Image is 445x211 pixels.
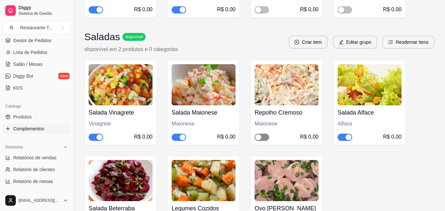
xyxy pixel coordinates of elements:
[383,6,402,13] div: R$ 0,00
[3,188,71,198] a: Relatório de fidelidadenovo
[388,40,393,44] span: ordered-list
[338,120,402,128] div: Alface
[300,6,319,13] div: R$ 0,00
[5,145,23,150] span: Relatórios
[172,64,236,105] img: product-image
[3,101,71,112] div: Catálogo
[13,178,53,185] span: Relatório de mesas
[255,160,319,201] img: product-image
[294,40,299,44] span: plus-circle
[18,5,68,11] span: Diggy
[13,37,51,44] span: Gestor de Pedidos
[13,114,32,120] span: Produtos
[8,24,15,31] span: R
[3,112,71,122] a: Produtos
[89,120,153,128] div: Vinagrete
[13,49,47,56] span: Lista de Pedidos
[3,47,71,58] a: Lista de Pedidos
[339,40,344,44] span: edit
[300,133,319,141] div: R$ 0,00
[338,64,402,105] img: product-image
[172,120,236,128] div: Maionese
[217,6,236,13] div: R$ 0,00
[333,36,377,49] button: editEditar grupo
[13,61,42,67] span: Salão / Mesas
[383,133,402,141] div: R$ 0,00
[13,154,57,161] span: Relatórios de vendas
[18,11,68,16] span: Sistema de Gestão
[3,176,71,187] a: Relatório de mesas
[255,108,319,117] h4: Repolho Cremoso
[89,160,153,201] img: product-image
[13,73,33,79] span: Diggy Bot
[172,108,236,117] h4: Salada Maionese
[13,85,23,91] span: KDS
[3,164,71,175] a: Relatório de clientes
[172,160,236,201] img: product-image
[18,198,60,203] span: [EMAIL_ADDRESS][DOMAIN_NAME]
[89,64,153,105] img: product-image
[3,59,71,69] a: Salão / Mesas
[134,6,153,13] div: R$ 0,00
[13,125,44,132] span: Complementos
[3,3,71,18] a: DiggySistema de Gestão
[84,31,120,43] h3: Saladas
[13,166,55,173] span: Relatório de clientes
[89,108,153,117] h4: Salada Vinagrete
[255,64,319,105] img: product-image
[3,152,71,163] a: Relatórios de vendas
[84,45,178,53] p: disponível em 2 produtos e 0 categorias
[289,36,328,49] button: plus-circleCriar item
[3,21,71,34] button: Select a team
[382,36,434,49] button: ordered-listReodernar itens
[217,133,236,141] div: R$ 0,00
[3,193,71,208] button: [EMAIL_ADDRESS][DOMAIN_NAME]
[124,34,144,40] span: disponível
[255,120,319,128] div: Maionese
[338,108,402,117] h4: Salada Alface
[20,24,53,31] div: Restaurante T ...
[3,35,71,46] a: Gestor de Pedidos
[3,71,71,81] a: Diggy Botnovo
[134,133,153,141] div: R$ 0,00
[3,83,71,93] a: KDS
[3,123,71,134] a: Complementos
